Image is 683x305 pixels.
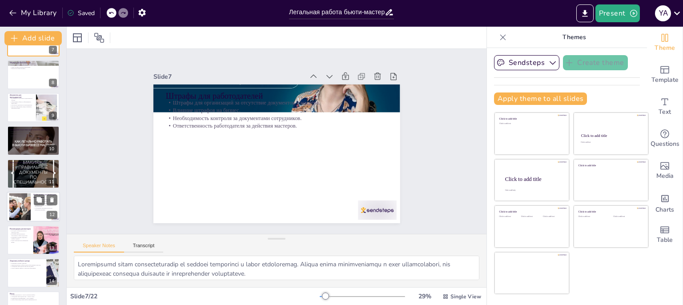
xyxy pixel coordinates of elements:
[10,227,31,230] p: Рекомендации для мастеров
[10,299,57,301] p: Успех в бьюти-индустрии требует внимательности.
[647,123,683,155] div: Get real-time input from your audience
[4,31,62,45] button: Add slide
[10,298,57,300] p: Поддержание квалификации - залог доверия.
[647,219,683,251] div: Add a table
[414,292,435,301] div: 29 %
[33,194,57,199] p: Необходимые документы для преподавания
[33,204,57,207] p: Свидетельство как подтверждение квалификации.
[7,225,60,255] div: https://cdn.sendsteps.com/images/logo/sendsteps_logo_white.pnghttps://cdn.sendsteps.com/images/lo...
[10,128,57,131] p: Последствия отсутствия педагогического диплома
[10,68,57,70] p: Финансовое бремя штрафов.
[46,277,57,285] div: 14
[656,171,674,181] span: Media
[10,169,57,171] p: Важность соблюдения законодательства.
[657,235,673,245] span: Table
[579,216,607,218] div: Click to add text
[10,104,33,106] p: Легальность деятельности преподавателя.
[67,9,95,17] div: Saved
[505,176,562,182] div: Click to add title
[655,43,675,53] span: Theme
[581,142,640,144] div: Click to add text
[230,28,261,249] p: Влияние штрафов на бизнес.
[70,31,84,45] div: Layout
[647,91,683,123] div: Add text boxes
[655,205,674,215] span: Charts
[494,55,559,70] button: Sendsteps
[7,192,60,222] div: https://cdn.sendsteps.com/images/logo/sendsteps_logo_white.pnghttps://cdn.sendsteps.com/images/lo...
[10,167,57,169] p: Негативные последствия для бизнеса.
[7,6,60,20] button: My Library
[655,4,671,22] button: y a
[647,27,683,59] div: Change the overall theme
[10,237,31,240] p: Проверяйте наличие лицензии у учебного центра.
[10,164,57,166] p: Потеря репутации из-за отсутствия документов.
[46,244,57,252] div: 13
[10,106,33,109] p: Качество образования, предоставляемого преподавателями.
[49,46,57,54] div: 7
[494,92,587,105] button: Apply theme to all slides
[10,294,57,296] p: Наличие документов - ключ к легальной работе.
[49,112,57,120] div: 9
[10,132,57,134] p: Риски для организации, проводящей обучение.
[10,64,57,66] p: Последствия повторной проверки.
[651,139,679,149] span: Questions
[10,94,33,99] p: Документы для преподавателей
[94,32,104,43] span: Position
[581,133,640,138] div: Click to add title
[659,107,671,117] span: Text
[651,75,679,85] span: Template
[563,55,628,70] button: Create theme
[47,211,57,219] div: 12
[7,159,60,189] div: https://cdn.sendsteps.com/images/logo/sendsteps_logo_white.pnghttps://cdn.sendsteps.com/images/lo...
[47,195,57,205] button: Delete Slide
[647,59,683,91] div: Add ready made slides
[10,131,57,132] p: Штрафы за отсутствие документов у мастера.
[543,216,563,218] div: Click to add text
[595,4,640,22] button: Present
[10,98,33,101] p: Необходимость диплома государственного образца.
[505,189,561,191] div: Click to add body
[10,233,31,236] p: Получайте дополнительное образование в сфере педагогики.
[10,293,57,295] p: Итоги
[214,26,249,248] p: Штрафы для работодателей
[10,134,57,136] p: Необходимость соблюдения законодательства.
[74,256,479,280] textarea: Loremipsumd sitam consecteturadip el seddoei temporinci u labor etdoloremag. Aliqua enima minimve...
[10,264,44,266] p: Лицензированные учебные центры обеспечивают качество.
[10,63,57,65] p: Штрафы для мастера за отсутствие документов.
[33,208,57,211] p: Соблюдение законодательства для избежания штрафов.
[613,216,641,218] div: Click to add text
[70,292,320,301] div: Slide 7 / 22
[34,195,44,205] button: Duplicate Slide
[499,117,563,120] div: Click to add title
[7,60,60,89] div: https://cdn.sendsteps.com/images/logo/sendsteps_logo_white.pnghttps://cdn.sendsteps.com/images/lo...
[10,66,57,68] p: Защита профессиональной репутации.
[10,260,44,262] p: Лицензия учебного центра
[647,155,683,187] div: Add images, graphics, shapes or video
[49,79,57,87] div: 8
[33,202,57,204] p: Обучение в лицензированном центре.
[576,4,594,22] button: Export to PowerPoint
[10,165,57,167] p: Судебные иски от недовольных учеников.
[647,187,683,219] div: Add charts and graphs
[10,161,57,164] p: Риски незаконной образовательной деятельности
[579,164,642,167] div: Click to add title
[10,268,44,269] p: Успех в карьере зависит от качества образования.
[510,27,638,48] p: Themes
[74,243,124,253] button: Speaker Notes
[46,178,57,186] div: 11
[10,266,44,268] p: Соблюдение законодательства при обучении.
[10,296,57,298] p: Соблюдение законодательства - основа успеха.
[10,61,57,64] p: Штрафы для бьюти-мастера
[195,107,219,258] div: Slide 7
[46,145,57,153] div: 10
[10,101,33,104] p: Образование в области «Образование и педагогика».
[579,210,642,213] div: Click to add title
[7,93,60,122] div: https://cdn.sendsteps.com/images/logo/sendsteps_logo_white.pnghttps://cdn.sendsteps.com/images/lo...
[499,210,563,213] div: Click to add title
[10,262,44,264] p: Проверяйте наличие лицензии.
[7,258,60,288] div: 14
[289,6,385,19] input: Insert title
[655,5,671,21] div: y a
[450,293,481,300] span: Single View
[7,126,60,155] div: https://cdn.sendsteps.com/images/logo/sendsteps_logo_white.pnghttps://cdn.sendsteps.com/images/lo...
